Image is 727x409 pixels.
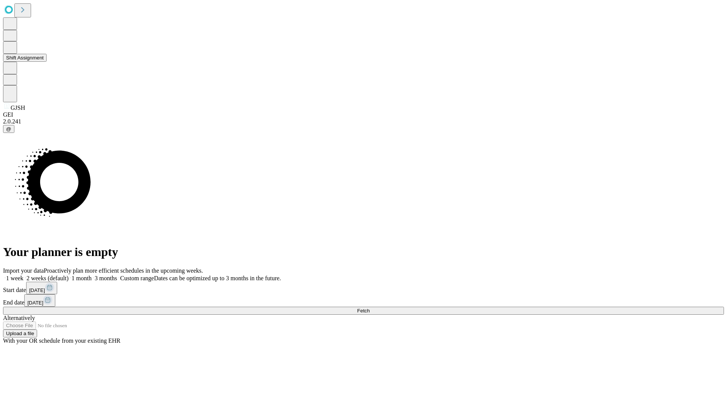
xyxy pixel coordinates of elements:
[44,267,203,274] span: Proactively plan more efficient schedules in the upcoming weeks.
[3,267,44,274] span: Import your data
[6,275,23,281] span: 1 week
[3,111,724,118] div: GEI
[3,245,724,259] h1: Your planner is empty
[3,329,37,337] button: Upload a file
[24,294,55,307] button: [DATE]
[27,300,43,306] span: [DATE]
[6,126,11,132] span: @
[3,337,120,344] span: With your OR schedule from your existing EHR
[154,275,281,281] span: Dates can be optimized up to 3 months in the future.
[3,282,724,294] div: Start date
[3,118,724,125] div: 2.0.241
[3,125,14,133] button: @
[3,307,724,315] button: Fetch
[27,275,69,281] span: 2 weeks (default)
[357,308,370,314] span: Fetch
[3,54,47,62] button: Shift Assignment
[3,315,35,321] span: Alternatively
[29,287,45,293] span: [DATE]
[95,275,117,281] span: 3 months
[72,275,92,281] span: 1 month
[3,294,724,307] div: End date
[11,105,25,111] span: GJSH
[26,282,57,294] button: [DATE]
[120,275,154,281] span: Custom range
